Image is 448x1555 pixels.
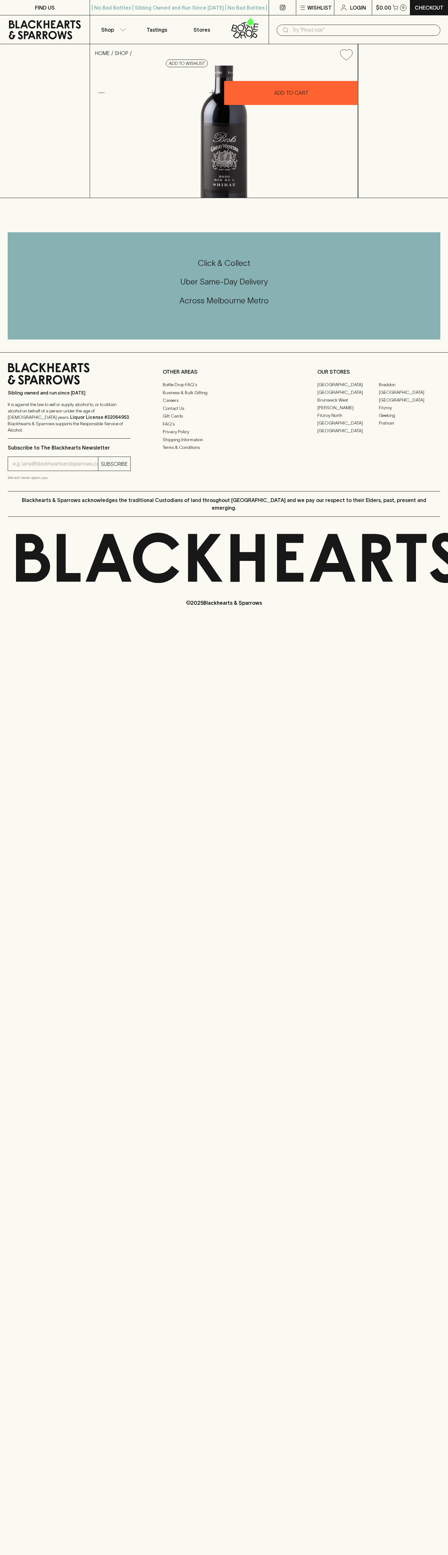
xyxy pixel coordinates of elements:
a: [GEOGRAPHIC_DATA] [317,419,379,427]
p: Checkout [415,4,444,12]
a: FAQ's [163,420,286,428]
p: Blackhearts & Sparrows acknowledges the traditional Custodians of land throughout [GEOGRAPHIC_DAT... [12,496,436,512]
a: [GEOGRAPHIC_DATA] [379,396,440,404]
button: Add to wishlist [166,60,208,67]
p: It is against the law to sell or supply alcohol to, or to obtain alcohol on behalf of a person un... [8,401,131,433]
img: 1149.png [90,66,358,198]
a: HOME [95,50,110,56]
p: Tastings [147,26,167,34]
a: Shipping Information [163,436,286,443]
a: [GEOGRAPHIC_DATA] [317,427,379,435]
a: Stores [179,15,224,44]
button: ADD TO CART [224,81,358,105]
a: Gift Cards [163,412,286,420]
a: Geelong [379,411,440,419]
a: [PERSON_NAME] [317,404,379,411]
p: Wishlist [307,4,332,12]
a: Brunswick West [317,396,379,404]
a: Tastings [134,15,179,44]
input: e.g. jane@blackheartsandsparrows.com.au [13,459,98,469]
button: Add to wishlist [338,47,355,63]
a: Fitzroy [379,404,440,411]
button: Shop [90,15,135,44]
h5: Click & Collect [8,258,440,268]
p: OTHER AREAS [163,368,286,376]
a: [GEOGRAPHIC_DATA] [317,381,379,388]
p: 0 [402,6,404,9]
p: Shop [101,26,114,34]
p: Stores [193,26,210,34]
a: [GEOGRAPHIC_DATA] [317,388,379,396]
a: Privacy Policy [163,428,286,436]
a: [GEOGRAPHIC_DATA] [379,388,440,396]
a: Terms & Conditions [163,444,286,451]
p: $0.00 [376,4,391,12]
strong: Liquor License #32064953 [70,415,129,420]
p: FIND US [35,4,55,12]
a: Braddon [379,381,440,388]
p: Subscribe to The Blackhearts Newsletter [8,444,131,451]
p: Sibling owned and run since [DATE] [8,390,131,396]
a: Contact Us [163,404,286,412]
input: Try "Pinot noir" [292,25,435,35]
a: Careers [163,397,286,404]
a: Bottle Drop FAQ's [163,381,286,389]
h5: Uber Same-Day Delivery [8,276,440,287]
p: Login [350,4,366,12]
button: SUBSCRIBE [98,457,130,471]
p: OUR STORES [317,368,440,376]
a: Prahran [379,419,440,427]
p: ADD TO CART [274,89,308,97]
p: SUBSCRIBE [101,460,128,468]
a: Business & Bulk Gifting [163,389,286,396]
h5: Across Melbourne Metro [8,295,440,306]
a: Fitzroy North [317,411,379,419]
div: Call to action block [8,232,440,339]
a: SHOP [115,50,128,56]
p: We will never spam you [8,474,131,481]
